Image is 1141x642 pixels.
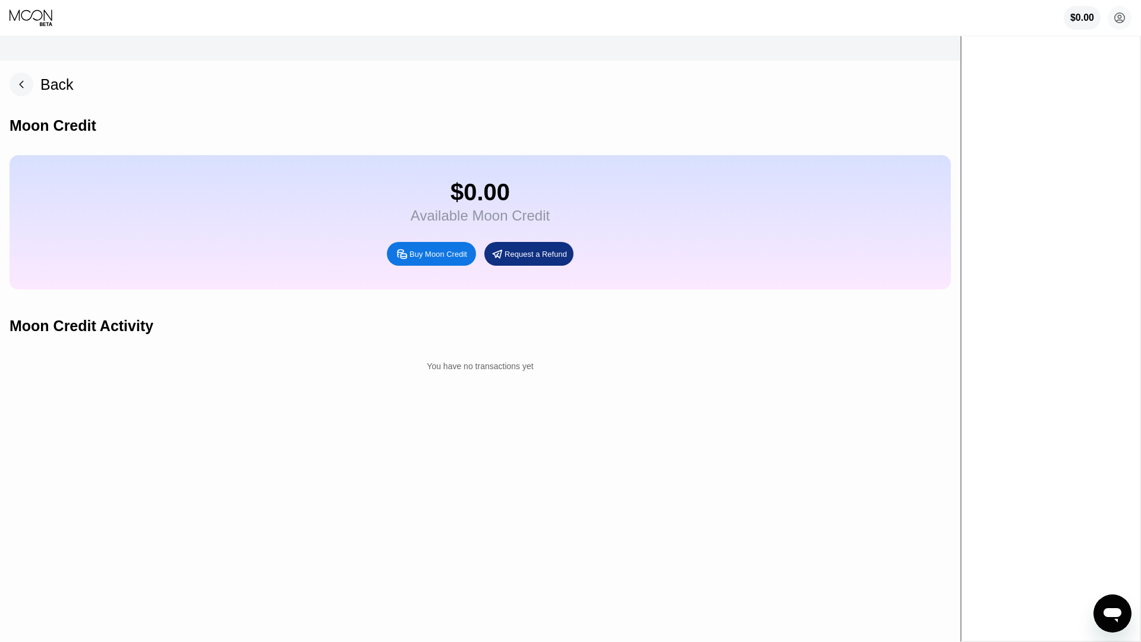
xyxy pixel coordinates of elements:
div: Back [40,76,74,93]
iframe: Button to launch messaging window [1093,594,1131,632]
div: Moon Credit [10,117,96,134]
div: Buy Moon Credit [387,242,476,266]
div: Request a Refund [484,242,573,266]
div: $0.00 [1064,6,1101,30]
div: Back [10,73,74,96]
div: $0.00 [411,179,550,206]
div: You have no transactions yet [10,355,951,377]
div: Available Moon Credit [411,207,550,224]
div: Buy Moon Credit [409,249,467,259]
div: $0.00 [1070,12,1094,23]
div: Moon Credit Activity [10,317,153,335]
div: Request a Refund [505,249,567,259]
